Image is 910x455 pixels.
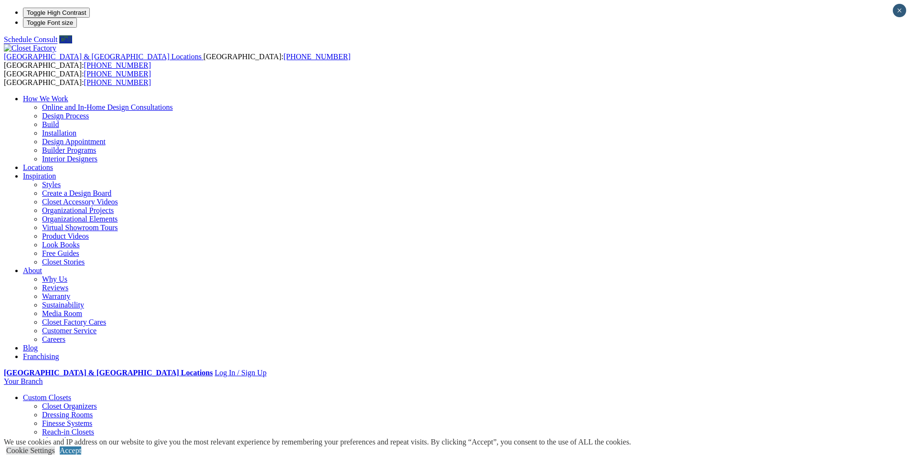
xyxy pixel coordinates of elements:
a: [PHONE_NUMBER] [84,78,151,86]
a: Reviews [42,284,68,292]
a: Dressing Rooms [42,411,93,419]
span: [GEOGRAPHIC_DATA]: [GEOGRAPHIC_DATA]: [4,53,351,69]
a: Call [59,35,72,43]
a: Media Room [42,309,82,317]
a: Closet Accessory Videos [42,198,118,206]
a: [PHONE_NUMBER] [283,53,350,61]
a: Closet Stories [42,258,85,266]
a: Free Guides [42,249,79,257]
a: Closet Factory Cares [42,318,106,326]
a: Custom Closets [23,393,71,402]
a: Interior Designers [42,155,97,163]
a: Schedule Consult [4,35,57,43]
a: [GEOGRAPHIC_DATA] & [GEOGRAPHIC_DATA] Locations [4,369,213,377]
a: Product Videos [42,232,89,240]
a: Design Process [42,112,89,120]
button: Toggle High Contrast [23,8,90,18]
a: Sustainability [42,301,84,309]
a: How We Work [23,95,68,103]
a: Installation [42,129,76,137]
span: [GEOGRAPHIC_DATA] & [GEOGRAPHIC_DATA] Locations [4,53,202,61]
span: [GEOGRAPHIC_DATA]: [GEOGRAPHIC_DATA]: [4,70,151,86]
a: Online and In-Home Design Consultations [42,103,173,111]
a: Organizational Projects [42,206,114,214]
a: Blog [23,344,38,352]
a: Customer Service [42,327,96,335]
a: Create a Design Board [42,189,111,197]
a: [PHONE_NUMBER] [84,70,151,78]
a: Log In / Sign Up [214,369,266,377]
a: Inspiration [23,172,56,180]
a: Accept [60,446,81,455]
a: Careers [42,335,65,343]
a: Build [42,120,59,128]
a: Your Branch [4,377,43,385]
button: Close [893,4,906,17]
a: Locations [23,163,53,171]
a: Closet Organizers [42,402,97,410]
a: Design Appointment [42,138,106,146]
a: About [23,266,42,275]
a: Finesse Systems [42,419,92,427]
a: Styles [42,180,61,189]
a: Builder Programs [42,146,96,154]
a: Why Us [42,275,67,283]
a: [PHONE_NUMBER] [84,61,151,69]
button: Toggle Font size [23,18,77,28]
a: Shoe Closets [42,436,82,444]
a: Cookie Settings [6,446,55,455]
a: Virtual Showroom Tours [42,223,118,232]
a: [GEOGRAPHIC_DATA] & [GEOGRAPHIC_DATA] Locations [4,53,203,61]
a: Organizational Elements [42,215,118,223]
a: Reach-in Closets [42,428,94,436]
a: Look Books [42,241,80,249]
span: Toggle Font size [27,19,73,26]
a: Warranty [42,292,70,300]
span: Toggle High Contrast [27,9,86,16]
a: Franchising [23,352,59,360]
div: We use cookies and IP address on our website to give you the most relevant experience by remember... [4,438,631,446]
img: Closet Factory [4,44,56,53]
